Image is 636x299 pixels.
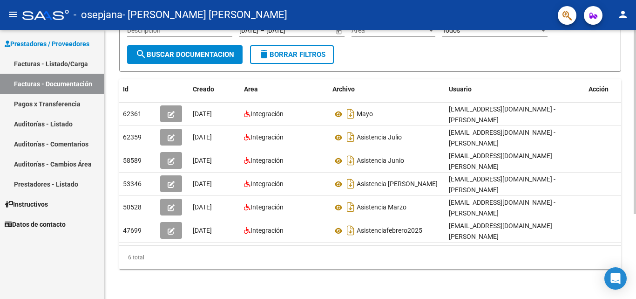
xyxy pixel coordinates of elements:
span: [DATE] [193,203,212,211]
span: 47699 [123,227,142,234]
mat-icon: delete [258,49,270,60]
span: - osepjana [74,5,122,25]
span: Mayo [357,111,373,118]
span: 53346 [123,180,142,188]
datatable-header-cell: Creado [189,79,240,99]
span: Instructivos [5,199,48,209]
span: Asistencia Marzo [357,204,406,211]
mat-icon: menu [7,9,19,20]
button: Open calendar [334,26,344,36]
span: Buscar Documentacion [135,50,234,59]
span: Integración [250,157,284,164]
span: [DATE] [193,157,212,164]
span: Asistencia Julio [357,134,402,141]
div: Open Intercom Messenger [604,267,627,290]
span: [DATE] [193,133,212,141]
span: [EMAIL_ADDRESS][DOMAIN_NAME] - [PERSON_NAME] [449,129,555,147]
input: End date [266,27,312,35]
span: Integración [250,180,284,188]
i: Descargar documento [345,106,357,121]
span: - [PERSON_NAME] [PERSON_NAME] [122,5,287,25]
input: Start date [239,27,258,35]
span: 58589 [123,157,142,164]
datatable-header-cell: Usuario [445,79,585,99]
span: Usuario [449,85,472,93]
span: Integración [250,110,284,118]
span: [EMAIL_ADDRESS][DOMAIN_NAME] - [PERSON_NAME] [449,222,555,240]
span: Acción [589,85,609,93]
datatable-header-cell: Area [240,79,329,99]
mat-icon: search [135,49,147,60]
span: [DATE] [193,110,212,118]
datatable-header-cell: Id [119,79,156,99]
span: Asistencia Junio [357,157,404,165]
span: [EMAIL_ADDRESS][DOMAIN_NAME] - [PERSON_NAME] [449,152,555,170]
span: 62361 [123,110,142,118]
span: Creado [193,85,214,93]
i: Descargar documento [345,153,357,168]
span: Integración [250,203,284,211]
span: Id [123,85,129,93]
i: Descargar documento [345,200,357,215]
i: Descargar documento [345,176,357,191]
span: Integración [250,227,284,234]
datatable-header-cell: Acción [585,79,631,99]
span: [EMAIL_ADDRESS][DOMAIN_NAME] - [PERSON_NAME] [449,199,555,217]
span: [DATE] [193,227,212,234]
span: Prestadores / Proveedores [5,39,89,49]
i: Descargar documento [345,130,357,145]
span: Asistenciafebrero2025 [357,227,422,235]
span: Borrar Filtros [258,50,325,59]
button: Buscar Documentacion [127,45,243,64]
mat-icon: person [617,9,629,20]
i: Descargar documento [345,223,357,238]
span: Asistencia [PERSON_NAME] [357,181,438,188]
span: Todos [442,27,460,34]
datatable-header-cell: Archivo [329,79,445,99]
span: Datos de contacto [5,219,66,229]
span: Archivo [332,85,355,93]
span: Area [244,85,258,93]
span: Área [352,27,427,35]
span: Integración [250,133,284,141]
span: [EMAIL_ADDRESS][DOMAIN_NAME] - [PERSON_NAME] [449,105,555,124]
span: [DATE] [193,180,212,188]
span: 50528 [123,203,142,211]
div: 6 total [119,246,621,269]
span: [EMAIL_ADDRESS][DOMAIN_NAME] - [PERSON_NAME] [449,175,555,194]
span: 62359 [123,133,142,141]
button: Borrar Filtros [250,45,334,64]
span: – [260,27,264,35]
